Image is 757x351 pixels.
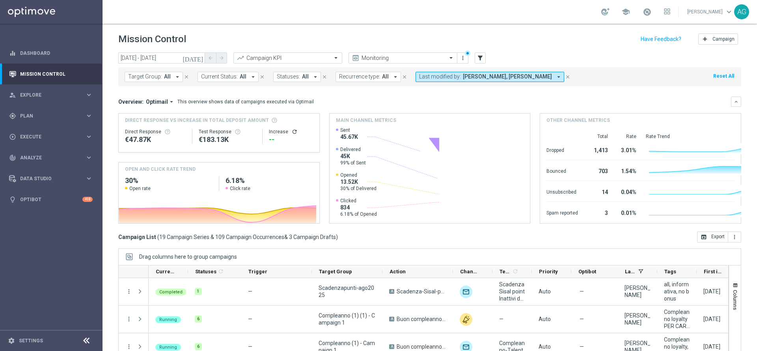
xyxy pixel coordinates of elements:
[9,92,93,98] div: person_search Explore keyboard_arrow_right
[216,267,224,276] span: Calculate column
[555,73,562,80] i: arrow_drop_down
[587,133,608,140] div: Total
[195,343,202,350] div: 6
[125,316,132,323] button: more_vert
[731,234,738,240] i: more_vert
[340,127,358,133] span: Sent
[82,197,93,202] div: +10
[277,73,300,80] span: Statuses:
[697,232,728,243] button: open_in_browser Export
[340,160,366,166] span: 99% of Sent
[9,133,16,140] i: play_circle_outline
[340,198,377,204] span: Clicked
[144,98,177,105] button: Optimail arrow_drop_down
[226,176,313,185] h2: 6.18%
[9,112,85,119] div: Plan
[587,206,608,218] div: 3
[397,343,446,350] span: Buon compleanno 1000SP
[218,268,224,274] i: refresh
[198,72,259,82] button: Current Status: All arrow_drop_down
[9,133,85,140] div: Execute
[19,338,43,343] a: Settings
[20,155,85,160] span: Analyze
[697,233,741,240] multiple-options-button: Export to CSV
[177,98,314,105] div: This overview shows data of campaigns executed via Optimail
[617,133,636,140] div: Rate
[181,52,205,64] button: [DATE]
[9,50,16,57] i: equalizer
[156,269,175,274] span: Current Status
[578,269,596,274] span: Optibot
[9,63,93,84] div: Mission Control
[195,269,216,274] span: Statuses
[259,73,266,81] button: close
[725,7,733,16] span: keyboard_arrow_down
[9,189,93,210] div: Optibot
[291,129,298,135] i: refresh
[392,73,399,80] i: arrow_drop_down
[733,99,739,105] i: keyboard_arrow_down
[319,312,376,326] span: Compleanno (1) (1) - Campaign 1
[617,164,636,177] div: 1.54%
[183,73,190,81] button: close
[195,316,202,323] div: 6
[85,112,93,119] i: keyboard_arrow_right
[284,234,288,240] span: &
[8,337,15,344] i: settings
[617,143,636,156] div: 3.01%
[340,185,377,192] span: 30% of Delivered
[125,343,132,350] button: more_vert
[20,93,85,97] span: Explore
[129,185,151,192] span: Open rate
[580,288,584,295] span: —
[237,54,244,62] i: trending_up
[168,98,175,105] i: arrow_drop_down
[546,117,610,124] h4: Other channel metrics
[580,343,584,350] span: —
[511,267,518,276] span: Calculate column
[269,135,313,144] div: --
[184,74,189,80] i: close
[460,313,472,326] img: Other
[625,312,651,326] div: Alessandro Giannotta
[9,175,85,182] div: Data Studio
[216,52,227,63] button: arrow_forward
[85,91,93,99] i: keyboard_arrow_right
[460,286,472,298] img: Optimail
[119,278,149,306] div: Press SPACE to select this row.
[9,175,93,182] button: Data Studio keyboard_arrow_right
[159,233,284,241] span: 19 Campaign Series & 109 Campaign Occurrences
[340,146,366,153] span: Delivered
[201,73,238,80] span: Current Status:
[664,281,690,302] span: all, informativa, no bonus
[159,345,177,350] span: Running
[617,185,636,198] div: 0.04%
[125,117,269,124] span: Direct Response VS Increase In Total Deposit Amount
[340,204,377,211] span: 834
[539,288,551,295] span: Auto
[125,129,186,135] div: Direct Response
[9,112,16,119] i: gps_fixed
[20,134,85,139] span: Execute
[463,73,552,80] span: [PERSON_NAME], [PERSON_NAME]
[728,232,741,243] button: more_vert
[248,288,252,295] span: —
[340,178,377,185] span: 13.52K
[664,269,676,274] span: Tags
[312,73,319,80] i: arrow_drop_down
[20,63,93,84] a: Mission Control
[389,344,394,349] span: A
[340,211,377,217] span: 6.18% of Opened
[702,36,708,42] i: add
[416,72,564,82] button: Last modified by: [PERSON_NAME], [PERSON_NAME] arrow_drop_down
[546,185,578,198] div: Unsubscribed
[155,316,181,323] colored-tag: Running
[219,55,224,61] i: arrow_forward
[539,344,551,350] span: Auto
[546,164,578,177] div: Bounced
[289,233,336,241] span: 3 Campaign Drafts
[580,316,584,323] span: —
[125,176,213,185] h2: 30%
[336,233,338,241] span: )
[382,73,389,80] span: All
